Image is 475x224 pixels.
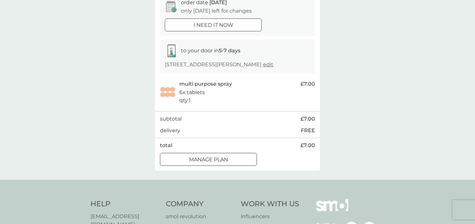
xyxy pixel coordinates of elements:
[241,212,299,221] a: influencers
[181,48,240,54] span: to your door in
[189,155,228,164] p: Manage plan
[241,199,299,209] h4: Work With Us
[90,199,159,209] h4: Help
[301,115,315,123] span: £7.00
[160,126,180,135] p: delivery
[301,80,315,88] span: £7.00
[219,48,240,54] strong: 5-7 days
[181,7,252,15] p: only [DATE] left for changes
[301,126,315,135] p: FREE
[316,199,348,221] img: smol
[194,21,233,29] p: i need it now
[160,141,172,150] p: total
[263,61,273,68] a: edit
[179,96,191,105] p: qty : 1
[166,199,235,209] h4: Company
[179,80,232,88] p: multi purpose spray
[165,60,273,69] p: [STREET_ADDRESS][PERSON_NAME]
[160,153,257,166] button: Manage plan
[179,88,205,97] p: 6x tablets
[165,18,262,31] button: i need it now
[166,212,235,221] a: smol revolution
[301,141,315,150] span: £7.00
[160,115,182,123] p: subtotal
